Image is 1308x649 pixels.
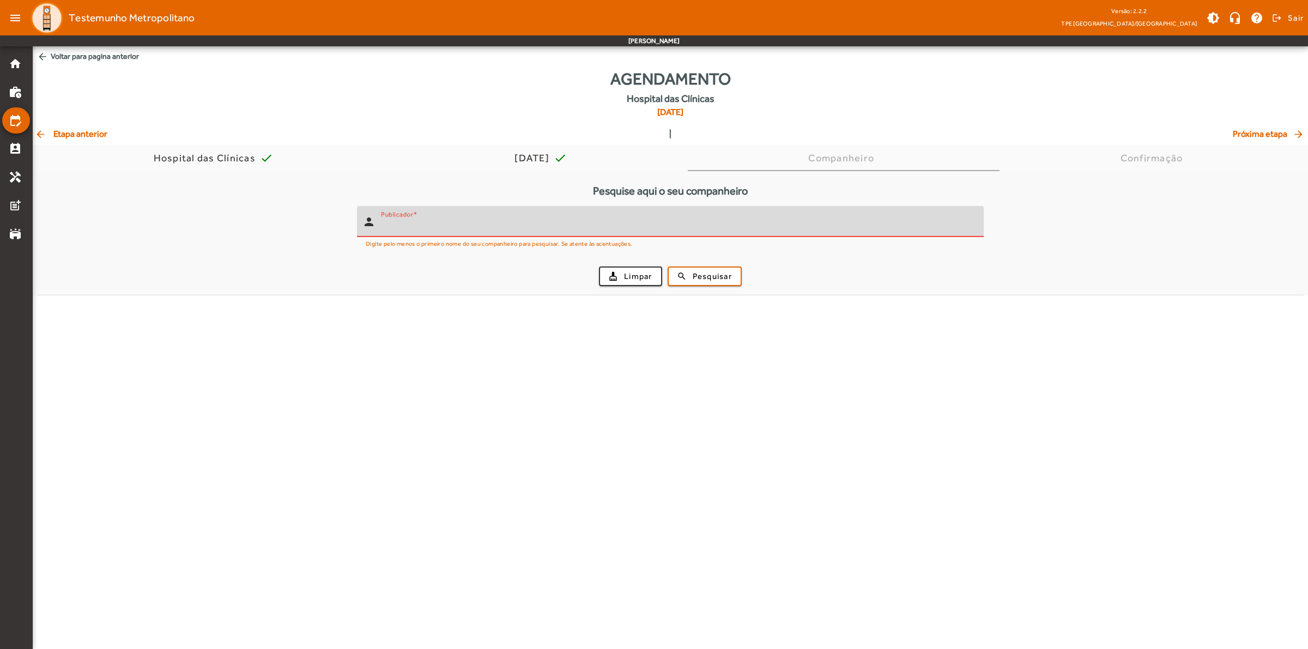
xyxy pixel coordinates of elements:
div: [DATE] [514,153,554,163]
mat-icon: post_add [9,199,22,212]
span: Próxima etapa [1233,128,1306,141]
mat-icon: menu [4,7,26,29]
mat-icon: handyman [9,171,22,184]
span: Pesquisar [693,270,732,283]
mat-icon: check [260,151,273,165]
div: Confirmação [1121,153,1188,163]
button: Pesquisar [668,266,742,286]
mat-icon: home [9,57,22,70]
mat-icon: stadium [9,227,22,240]
button: Limpar [599,266,662,286]
mat-icon: edit_calendar [9,114,22,127]
span: Sair [1288,9,1304,27]
mat-icon: perm_contact_calendar [9,142,22,155]
h5: Pesquise aqui o seu companheiro [37,184,1304,197]
button: Sair [1270,10,1304,26]
a: Testemunho Metropolitano [26,2,195,34]
span: Testemunho Metropolitano [69,9,195,27]
mat-icon: work_history [9,86,22,99]
span: | [669,128,671,141]
div: Companheiro [808,153,879,163]
span: Voltar para pagina anterior [33,46,1308,66]
mat-icon: arrow_back [35,129,48,139]
mat-icon: check [554,151,567,165]
div: Versão: 2.2.2 [1061,4,1197,18]
span: TPE [GEOGRAPHIC_DATA]/[GEOGRAPHIC_DATA] [1061,18,1197,29]
mat-icon: arrow_forward [1293,129,1306,139]
mat-label: Publicador [381,210,413,218]
mat-hint: Digite pelo menos o primeiro nome do seu companheiro para pesquisar. Se atente às acentuações. [366,237,633,249]
span: Agendamento [610,66,731,91]
span: Etapa anterior [35,128,107,141]
div: Hospital das Clínicas [154,153,260,163]
span: Limpar [624,270,652,283]
mat-icon: person [362,215,376,228]
span: Hospital das Clínicas [627,91,714,106]
img: Logo TPE [31,2,63,34]
span: [DATE] [627,106,714,119]
mat-icon: arrow_back [37,51,48,62]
